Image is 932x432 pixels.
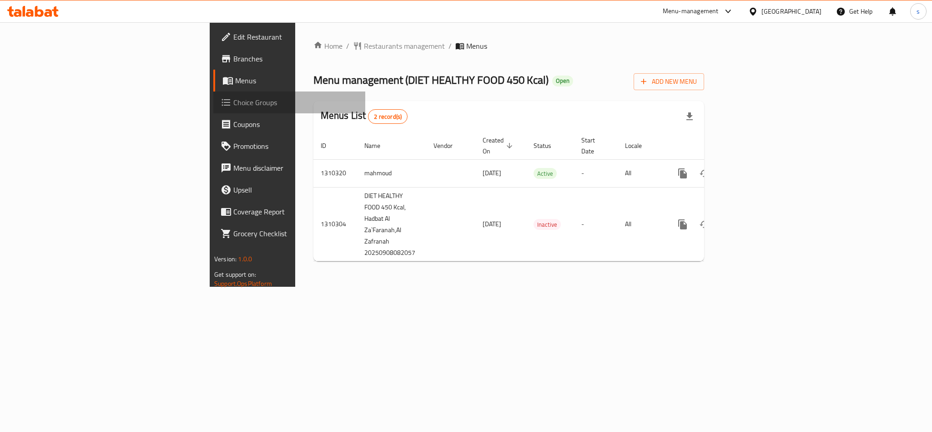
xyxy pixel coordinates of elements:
a: Restaurants management [353,41,445,51]
span: 1.0.0 [238,253,252,265]
td: DIET HEALTHY FOOD 450 Kcal, Hadbat Al Za`Faranah,Al Zafranah 20250908082057 [357,187,426,261]
span: Get support on: [214,269,256,280]
td: All [618,159,665,187]
span: Menus [466,41,487,51]
span: Choice Groups [233,97,358,108]
span: Menu management ( DIET HEALTHY FOOD 450 Kcal ) [313,70,549,90]
a: Grocery Checklist [213,223,365,244]
span: Active [534,168,557,179]
td: All [618,187,665,261]
button: more [672,213,694,235]
th: Actions [665,132,766,160]
div: Export file [679,106,700,127]
nav: breadcrumb [313,41,704,51]
a: Menus [213,70,365,91]
span: Menu disclaimer [233,163,358,173]
h2: Menus List [321,109,408,124]
div: Menu-management [663,6,719,17]
div: Total records count [368,109,408,124]
span: Inactive [534,219,561,230]
button: Add New Menu [634,73,704,90]
span: Vendor [433,140,464,151]
span: Coverage Report [233,206,358,217]
span: Menus [235,75,358,86]
button: Change Status [694,213,715,235]
td: mahmoud [357,159,426,187]
div: Open [552,76,573,86]
span: 2 record(s) [368,112,407,121]
td: - [574,187,618,261]
span: Restaurants management [364,41,445,51]
span: Branches [233,53,358,64]
span: Open [552,77,573,85]
a: Coverage Report [213,201,365,223]
span: Edit Restaurant [233,31,358,42]
span: ID [321,140,338,151]
span: Locale [625,140,654,151]
a: Promotions [213,135,365,157]
button: more [672,163,694,184]
span: Coupons [233,119,358,130]
a: Menu disclaimer [213,157,365,179]
span: [DATE] [483,167,501,179]
span: Status [534,140,563,151]
span: s [917,6,920,16]
div: [GEOGRAPHIC_DATA] [761,6,821,16]
a: Edit Restaurant [213,26,365,48]
span: Start Date [581,135,607,157]
a: Upsell [213,179,365,201]
span: Name [364,140,392,151]
a: Branches [213,48,365,70]
table: enhanced table [313,132,766,262]
td: - [574,159,618,187]
li: / [448,41,452,51]
a: Choice Groups [213,91,365,113]
span: Upsell [233,184,358,195]
span: Grocery Checklist [233,228,358,239]
button: Change Status [694,163,715,184]
a: Support.OpsPlatform [214,278,272,290]
span: Version: [214,253,237,265]
span: Add New Menu [641,76,697,87]
span: Created On [483,135,515,157]
a: Coupons [213,113,365,135]
span: [DATE] [483,218,501,230]
span: Promotions [233,141,358,152]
